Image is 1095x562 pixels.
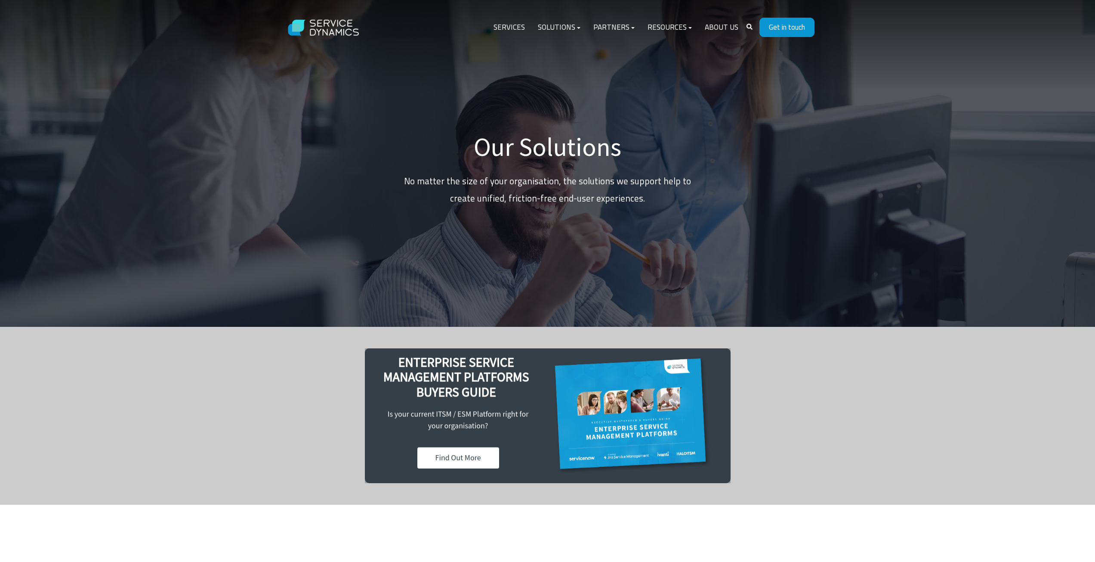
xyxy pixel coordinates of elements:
[531,17,587,38] a: Solutions
[698,17,745,38] a: About Us
[587,17,641,38] a: Partners
[487,17,745,38] div: Navigation Menu
[281,11,367,44] img: Service Dynamics Logo - White
[365,348,731,483] img: ENTERPRISE SERVICE MANAGEMENT PLATFORMS BUYERS GUIDE
[397,131,698,162] h1: Our Solutions
[487,17,531,38] a: Services
[759,18,814,37] a: Get in touch
[641,17,698,38] a: Resources
[397,173,698,207] p: No matter the size of your organisation, the solutions we support help to create unified, frictio...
